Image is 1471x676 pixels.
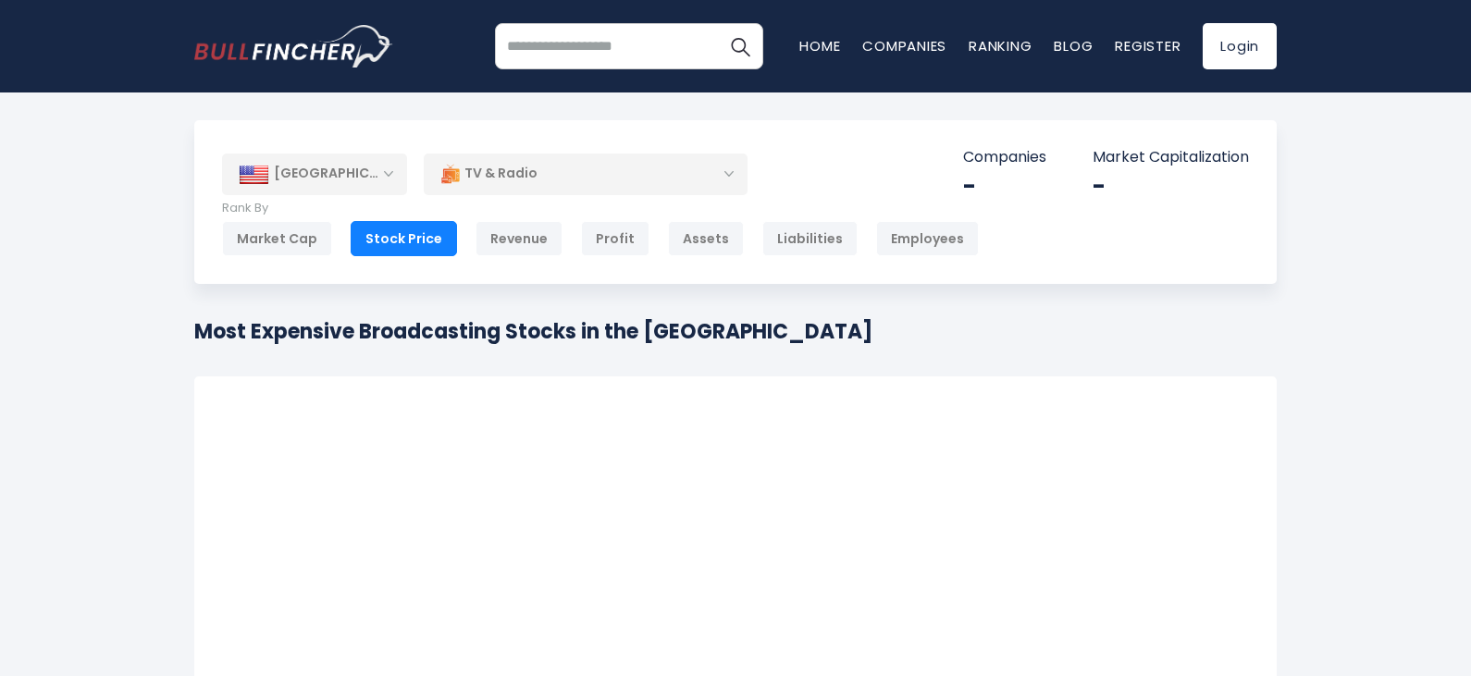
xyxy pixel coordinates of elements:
[1054,36,1093,55] a: Blog
[1203,23,1277,69] a: Login
[799,36,840,55] a: Home
[969,36,1032,55] a: Ranking
[1093,148,1249,167] p: Market Capitalization
[876,221,979,256] div: Employees
[351,221,457,256] div: Stock Price
[476,221,562,256] div: Revenue
[862,36,946,55] a: Companies
[194,25,393,68] img: bullfincher logo
[222,154,407,194] div: [GEOGRAPHIC_DATA]
[762,221,858,256] div: Liabilities
[963,172,1046,201] div: -
[194,25,393,68] a: Go to homepage
[963,148,1046,167] p: Companies
[1115,36,1181,55] a: Register
[424,153,748,195] div: TV & Radio
[222,221,332,256] div: Market Cap
[1093,172,1249,201] div: -
[668,221,744,256] div: Assets
[194,316,872,347] h1: Most Expensive Broadcasting Stocks in the [GEOGRAPHIC_DATA]
[581,221,649,256] div: Profit
[222,201,979,216] p: Rank By
[717,23,763,69] button: Search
